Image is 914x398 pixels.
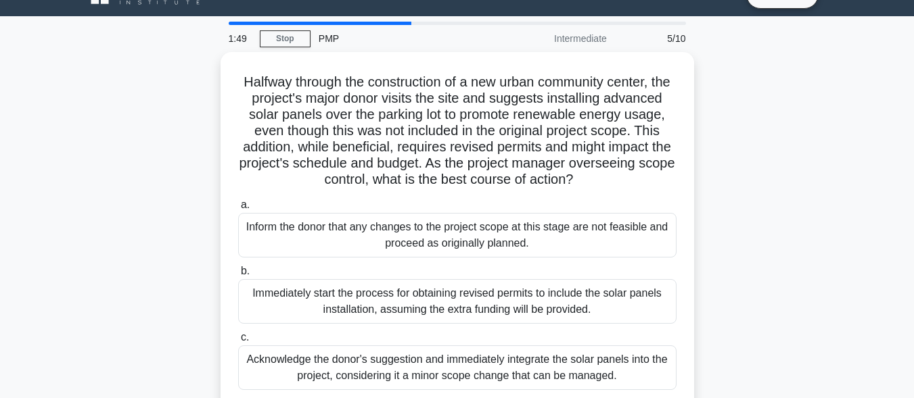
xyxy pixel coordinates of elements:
div: 1:49 [221,25,260,52]
span: a. [241,199,250,210]
h5: Halfway through the construction of a new urban community center, the project's major donor visit... [237,74,678,189]
span: c. [241,331,249,343]
div: 5/10 [615,25,694,52]
div: Intermediate [497,25,615,52]
span: b. [241,265,250,276]
div: PMP [311,25,497,52]
div: Immediately start the process for obtaining revised permits to include the solar panels installat... [238,279,677,324]
div: Inform the donor that any changes to the project scope at this stage are not feasible and proceed... [238,213,677,257]
div: Acknowledge the donor's suggestion and immediately integrate the solar panels into the project, c... [238,345,677,390]
a: Stop [260,30,311,47]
